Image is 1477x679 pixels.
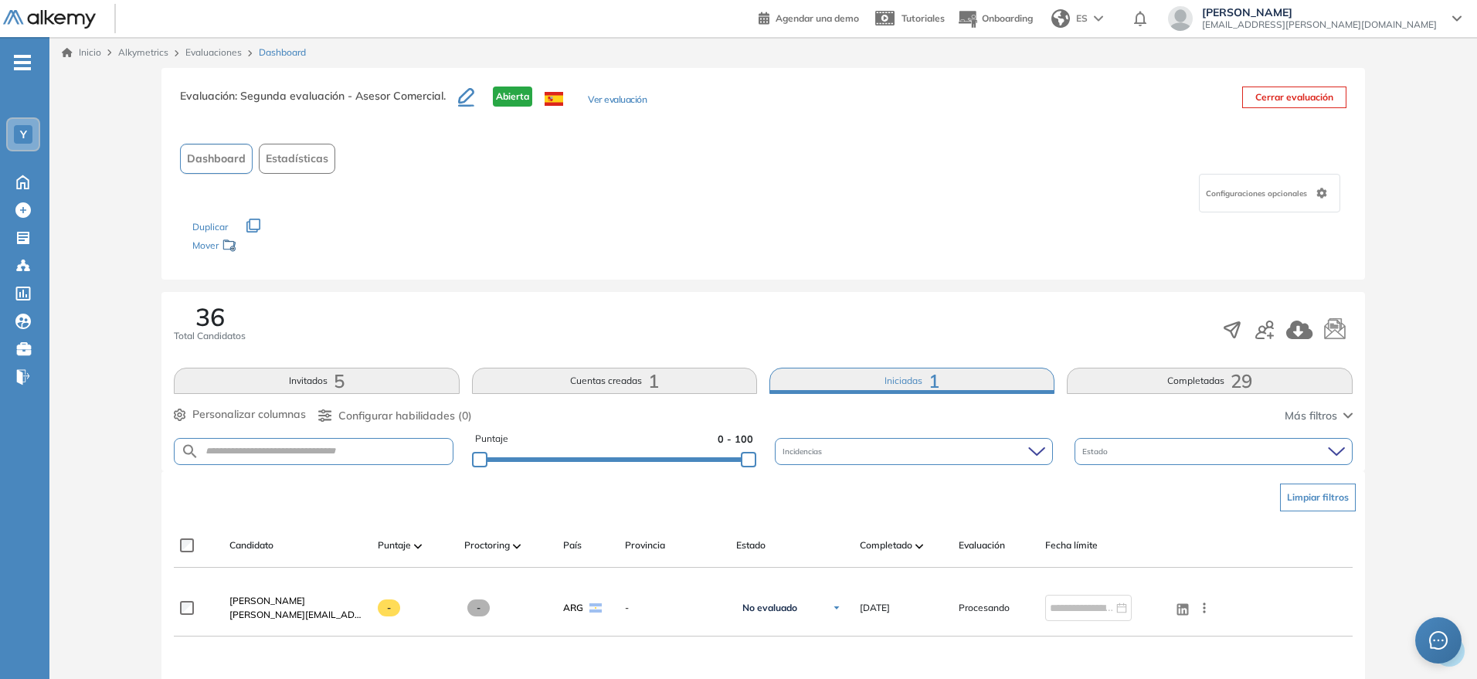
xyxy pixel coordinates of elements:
button: Cerrar evaluación [1242,87,1346,108]
span: Y [20,128,27,141]
span: - [378,599,400,616]
span: [PERSON_NAME] [229,595,305,606]
a: Evaluaciones [185,46,242,58]
span: [PERSON_NAME] [1202,6,1437,19]
button: Ver evaluación [588,93,647,109]
button: Limpiar filtros [1280,484,1356,511]
i: - [14,61,31,64]
img: [missing "en.ARROW_ALT" translation] [915,544,923,548]
span: [EMAIL_ADDRESS][PERSON_NAME][DOMAIN_NAME] [1202,19,1437,31]
span: Configurar habilidades (0) [338,408,472,424]
span: Candidato [229,538,273,552]
span: Fecha límite [1045,538,1098,552]
div: Configuraciones opcionales [1199,174,1340,212]
button: Invitados5 [174,368,459,394]
span: Evaluación [959,538,1005,552]
span: Onboarding [982,12,1033,24]
div: Estado [1075,438,1353,465]
img: SEARCH_ALT [181,442,199,461]
span: [PERSON_NAME][EMAIL_ADDRESS][DOMAIN_NAME] [229,608,365,622]
span: Proctoring [464,538,510,552]
button: Más filtros [1285,408,1353,424]
span: Estado [736,538,766,552]
span: Provincia [625,538,665,552]
span: Procesando [959,601,1010,615]
a: [PERSON_NAME] [229,594,365,608]
img: [missing "en.ARROW_ALT" translation] [414,544,422,548]
span: : Segunda evaluación - Asesor Comercial. [235,89,446,103]
span: 0 - 100 [718,432,753,446]
span: Estado [1082,446,1111,457]
span: Dashboard [187,151,246,167]
span: Dashboard [259,46,306,59]
a: Inicio [62,46,101,59]
span: ES [1076,12,1088,25]
span: [DATE] [860,601,890,615]
span: Incidencias [783,446,825,457]
div: Incidencias [775,438,1053,465]
span: - [467,599,490,616]
span: Agendar una demo [776,12,859,24]
img: arrow [1094,15,1103,22]
button: Cuentas creadas1 [472,368,757,394]
span: Alkymetrics [118,46,168,58]
span: Total Candidatos [174,329,246,343]
div: Mover [192,233,347,261]
span: Abierta [493,87,532,107]
button: Configurar habilidades (0) [318,408,472,424]
span: Completado [860,538,912,552]
a: Agendar una demo [759,8,859,26]
button: Iniciadas1 [769,368,1054,394]
span: País [563,538,582,552]
img: [missing "en.ARROW_ALT" translation] [513,544,521,548]
span: message [1429,631,1448,650]
span: ARG [563,601,583,615]
span: 36 [195,304,225,329]
img: world [1051,9,1070,28]
img: Ícono de flecha [832,603,841,613]
span: Más filtros [1285,408,1337,424]
img: ARG [589,603,602,613]
button: Estadísticas [259,144,335,174]
button: Dashboard [180,144,253,174]
span: Puntaje [475,432,508,446]
h3: Evaluación [180,87,458,119]
button: Completadas29 [1067,368,1352,394]
span: Personalizar columnas [192,406,306,423]
span: No evaluado [742,602,797,614]
button: Onboarding [957,2,1033,36]
span: - [625,601,724,615]
span: Estadísticas [266,151,328,167]
img: ESP [545,92,563,106]
span: Puntaje [378,538,411,552]
span: Configuraciones opcionales [1206,188,1310,199]
img: Logo [3,10,96,29]
span: Tutoriales [901,12,945,24]
span: Duplicar [192,221,228,233]
button: Personalizar columnas [174,406,306,423]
